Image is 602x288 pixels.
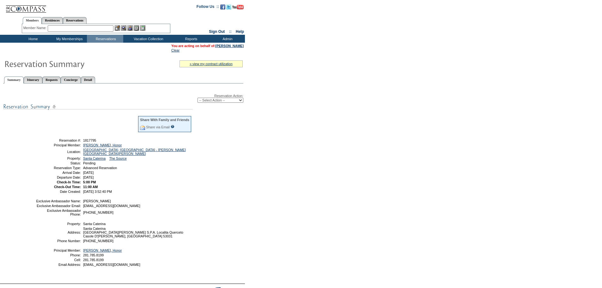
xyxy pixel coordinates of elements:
span: 281.785.8199 [83,253,104,257]
td: Phone: [36,253,81,257]
td: Property: [36,222,81,226]
img: subTtlResSummary.gif [3,103,193,111]
a: » view my contract utilization [190,62,233,66]
img: Follow us on Twitter [226,4,231,9]
td: Property: [36,156,81,160]
img: Reservaton Summary [4,57,131,70]
td: Principal Member: [36,248,81,252]
span: 1817795 [83,138,96,142]
a: Become our fan on Facebook [220,6,225,10]
span: [PHONE_NUMBER] [83,239,113,243]
strong: Check-In Time: [57,180,81,184]
td: Phone Number: [36,239,81,243]
strong: Check-Out Time: [54,185,81,189]
td: Vacation Collection [123,35,172,43]
td: Follow Us :: [197,4,219,11]
a: Follow us on Twitter [226,6,231,10]
td: Exclusive Ambassador Name: [36,199,81,203]
a: Sign Out [209,29,225,34]
td: Reservations [87,35,123,43]
td: Address: [36,227,81,238]
img: b_calculator.gif [140,25,145,31]
a: [PERSON_NAME] [216,44,244,48]
a: Detail [81,77,95,83]
span: [DATE] [83,175,94,179]
td: Reservation #: [36,138,81,142]
span: 11:00 AM [83,185,98,189]
img: Reservations [134,25,139,31]
img: Impersonate [127,25,133,31]
td: Admin [209,35,245,43]
a: Members [23,17,42,24]
a: Concierge [61,77,81,83]
span: [PHONE_NUMBER] [83,211,113,214]
a: Requests [42,77,61,83]
td: Principal Member: [36,143,81,147]
span: [EMAIL_ADDRESS][DOMAIN_NAME] [83,263,140,267]
a: Clear [171,48,179,52]
img: Become our fan on Facebook [220,4,225,9]
img: View [121,25,126,31]
img: b_edit.gif [115,25,120,31]
td: Reservation Type: [36,166,81,170]
span: 5:00 PM [83,180,96,184]
a: Help [236,29,244,34]
span: You are acting on behalf of: [171,44,244,48]
span: [EMAIL_ADDRESS][DOMAIN_NAME] [83,204,140,208]
span: [DATE] 3:52:40 PM [83,190,112,193]
a: Residences [42,17,63,24]
td: Location: [36,148,81,156]
td: Cell: [36,258,81,262]
span: 281.785.8199 [83,258,104,262]
a: Reservations [63,17,87,24]
a: Summary [4,77,24,83]
div: Reservation Action: [3,94,243,103]
td: Departure Date: [36,175,81,179]
span: [PERSON_NAME] [83,199,111,203]
td: Reports [172,35,209,43]
td: Home [14,35,51,43]
td: Status: [36,161,81,165]
div: Share With Family and Friends [140,118,189,122]
a: Itinerary [24,77,42,83]
a: [PERSON_NAME], Honor [83,143,122,147]
a: Share via Email [146,125,170,129]
a: [PERSON_NAME], Honor [83,248,122,252]
a: Santa Caterina [83,156,106,160]
span: [DATE] [83,171,94,175]
div: Member Name: [23,25,48,31]
span: Pending [83,161,95,165]
td: Arrival Date: [36,171,81,175]
img: Subscribe to our YouTube Channel [232,5,244,9]
span: Advanced Reservation [83,166,117,170]
td: Exclusive Ambassador Email: [36,204,81,208]
td: My Memberships [51,35,87,43]
td: Email Address: [36,263,81,267]
a: [GEOGRAPHIC_DATA], [GEOGRAPHIC_DATA] - [PERSON_NAME][GEOGRAPHIC_DATA][PERSON_NAME] [83,148,186,156]
a: Subscribe to our YouTube Channel [232,6,244,10]
input: What is this? [171,125,174,128]
span: Santa Caterina [83,222,106,226]
span: :: [229,29,232,34]
td: Date Created: [36,190,81,193]
a: The Source [109,156,127,160]
td: Exclusive Ambassador Phone: [36,209,81,216]
span: Santa Caterina [GEOGRAPHIC_DATA][PERSON_NAME] S.P.A. Localita Querceto Casole D'[PERSON_NAME], [G... [83,227,183,238]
